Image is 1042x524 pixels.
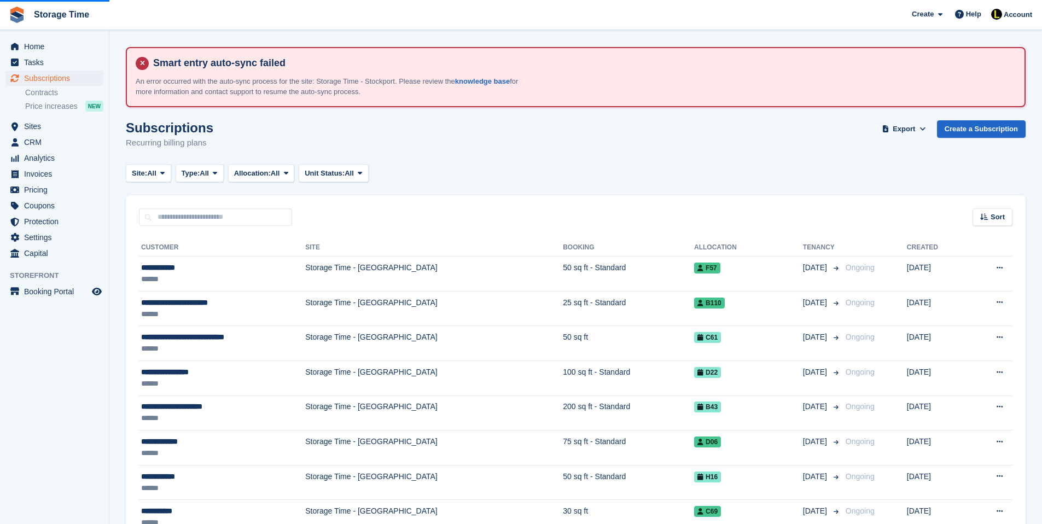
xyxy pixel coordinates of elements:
[846,437,875,446] span: Ongoing
[5,150,103,166] a: menu
[126,137,213,149] p: Recurring billing plans
[24,284,90,299] span: Booking Portal
[937,120,1026,138] a: Create a Subscription
[24,214,90,229] span: Protection
[694,263,720,273] span: F57
[846,263,875,272] span: Ongoing
[345,168,354,179] span: All
[305,168,345,179] span: Unit Status:
[24,71,90,86] span: Subscriptions
[907,430,968,465] td: [DATE]
[907,257,968,292] td: [DATE]
[5,182,103,197] a: menu
[455,77,510,85] a: knowledge base
[803,239,841,257] th: Tenancy
[10,270,109,281] span: Storefront
[24,246,90,261] span: Capital
[694,367,721,378] span: D22
[5,284,103,299] a: menu
[846,402,875,411] span: Ongoing
[5,135,103,150] a: menu
[176,164,224,182] button: Type: All
[803,505,829,517] span: [DATE]
[5,214,103,229] a: menu
[25,101,78,112] span: Price increases
[24,198,90,213] span: Coupons
[803,436,829,447] span: [DATE]
[5,166,103,182] a: menu
[182,168,200,179] span: Type:
[5,246,103,261] a: menu
[5,119,103,134] a: menu
[694,332,721,343] span: C61
[694,401,721,412] span: B43
[126,164,171,182] button: Site: All
[24,182,90,197] span: Pricing
[9,7,25,23] img: stora-icon-8386f47178a22dfd0bd8f6a31ec36ba5ce8667c1dd55bd0f319d3a0aa187defe.svg
[563,430,694,465] td: 75 sq ft - Standard
[271,168,280,179] span: All
[126,120,213,135] h1: Subscriptions
[305,360,563,395] td: Storage Time - [GEOGRAPHIC_DATA]
[139,239,305,257] th: Customer
[136,76,519,97] p: An error occurred with the auto-sync process for the site: Storage Time - Stockport. Please revie...
[24,119,90,134] span: Sites
[234,168,271,179] span: Allocation:
[563,465,694,500] td: 50 sq ft - Standard
[694,471,721,482] span: H16
[966,9,981,20] span: Help
[132,168,147,179] span: Site:
[694,239,803,257] th: Allocation
[1004,9,1032,20] span: Account
[563,291,694,326] td: 25 sq ft - Standard
[24,166,90,182] span: Invoices
[5,230,103,245] a: menu
[912,9,934,20] span: Create
[24,39,90,54] span: Home
[25,100,103,112] a: Price increases NEW
[846,472,875,481] span: Ongoing
[803,297,829,308] span: [DATE]
[991,9,1002,20] img: Laaibah Sarwar
[305,257,563,292] td: Storage Time - [GEOGRAPHIC_DATA]
[90,285,103,298] a: Preview store
[30,5,94,24] a: Storage Time
[803,331,829,343] span: [DATE]
[305,291,563,326] td: Storage Time - [GEOGRAPHIC_DATA]
[563,395,694,430] td: 200 sq ft - Standard
[200,168,209,179] span: All
[305,239,563,257] th: Site
[5,198,103,213] a: menu
[149,57,1016,69] h4: Smart entry auto-sync failed
[803,262,829,273] span: [DATE]
[694,436,721,447] span: D06
[893,124,915,135] span: Export
[5,71,103,86] a: menu
[563,257,694,292] td: 50 sq ft - Standard
[85,101,103,112] div: NEW
[694,298,725,308] span: B110
[305,465,563,500] td: Storage Time - [GEOGRAPHIC_DATA]
[846,368,875,376] span: Ongoing
[147,168,156,179] span: All
[846,298,875,307] span: Ongoing
[803,471,829,482] span: [DATE]
[907,465,968,500] td: [DATE]
[880,120,928,138] button: Export
[24,150,90,166] span: Analytics
[24,135,90,150] span: CRM
[305,430,563,465] td: Storage Time - [GEOGRAPHIC_DATA]
[694,506,721,517] span: C69
[846,333,875,341] span: Ongoing
[991,212,1005,223] span: Sort
[846,506,875,515] span: Ongoing
[907,326,968,361] td: [DATE]
[5,55,103,70] a: menu
[803,401,829,412] span: [DATE]
[907,291,968,326] td: [DATE]
[24,55,90,70] span: Tasks
[907,395,968,430] td: [DATE]
[563,239,694,257] th: Booking
[24,230,90,245] span: Settings
[5,39,103,54] a: menu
